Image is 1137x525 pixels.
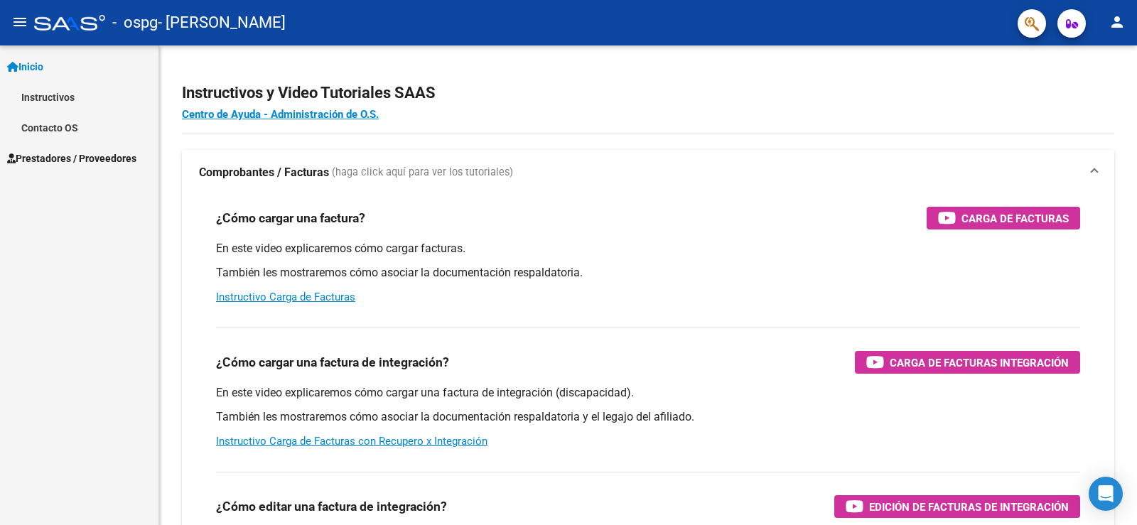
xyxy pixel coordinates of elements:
h3: ¿Cómo cargar una factura? [216,208,365,228]
span: Carga de Facturas Integración [890,354,1069,372]
button: Carga de Facturas [927,207,1080,229]
span: Carga de Facturas [961,210,1069,227]
span: (haga click aquí para ver los tutoriales) [332,165,513,180]
span: Edición de Facturas de integración [869,498,1069,516]
p: También les mostraremos cómo asociar la documentación respaldatoria. [216,265,1080,281]
strong: Comprobantes / Facturas [199,165,329,180]
p: En este video explicaremos cómo cargar una factura de integración (discapacidad). [216,385,1080,401]
p: En este video explicaremos cómo cargar facturas. [216,241,1080,256]
span: Prestadores / Proveedores [7,151,136,166]
span: Inicio [7,59,43,75]
a: Centro de Ayuda - Administración de O.S. [182,108,379,121]
p: También les mostraremos cómo asociar la documentación respaldatoria y el legajo del afiliado. [216,409,1080,425]
span: - ospg [112,7,158,38]
mat-icon: menu [11,13,28,31]
h3: ¿Cómo cargar una factura de integración? [216,352,449,372]
button: Edición de Facturas de integración [834,495,1080,518]
a: Instructivo Carga de Facturas [216,291,355,303]
h2: Instructivos y Video Tutoriales SAAS [182,80,1114,107]
a: Instructivo Carga de Facturas con Recupero x Integración [216,435,487,448]
div: Open Intercom Messenger [1089,477,1123,511]
button: Carga de Facturas Integración [855,351,1080,374]
mat-icon: person [1109,13,1126,31]
span: - [PERSON_NAME] [158,7,286,38]
mat-expansion-panel-header: Comprobantes / Facturas (haga click aquí para ver los tutoriales) [182,150,1114,195]
h3: ¿Cómo editar una factura de integración? [216,497,447,516]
